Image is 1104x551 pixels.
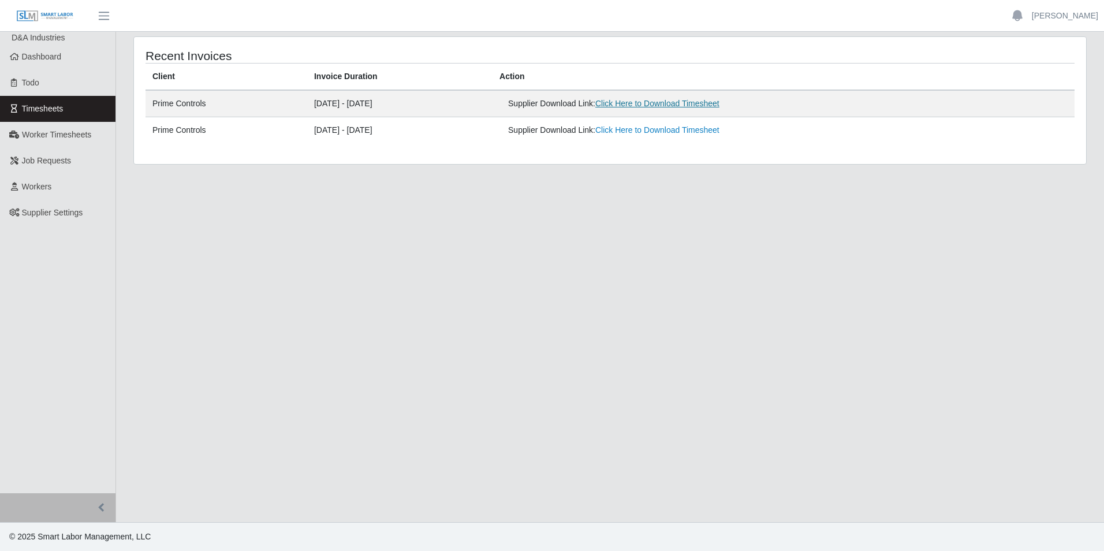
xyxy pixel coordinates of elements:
span: Todo [22,78,39,87]
a: Click Here to Download Timesheet [595,125,719,135]
span: Supplier Settings [22,208,83,217]
span: Dashboard [22,52,62,61]
th: Action [493,64,1075,91]
a: Click Here to Download Timesheet [595,99,719,108]
td: Prime Controls [146,90,307,117]
div: Supplier Download Link: [508,124,870,136]
img: SLM Logo [16,10,74,23]
div: Supplier Download Link: [508,98,870,110]
span: Job Requests [22,156,72,165]
span: D&A Industries [12,33,65,42]
h4: Recent Invoices [146,49,523,63]
td: Prime Controls [146,117,307,144]
a: [PERSON_NAME] [1032,10,1098,22]
span: Worker Timesheets [22,130,91,139]
span: Workers [22,182,52,191]
span: Timesheets [22,104,64,113]
th: Invoice Duration [307,64,493,91]
td: [DATE] - [DATE] [307,90,493,117]
th: Client [146,64,307,91]
td: [DATE] - [DATE] [307,117,493,144]
span: © 2025 Smart Labor Management, LLC [9,532,151,541]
